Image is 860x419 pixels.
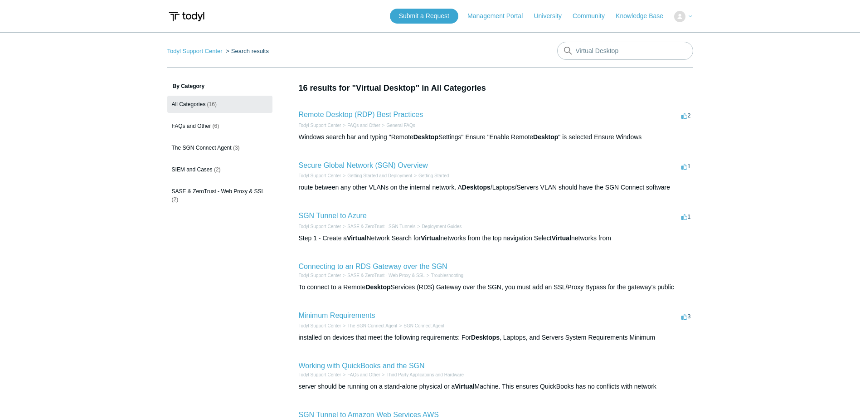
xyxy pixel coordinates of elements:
[425,272,463,279] li: Troubleshooting
[341,172,412,179] li: Getting Started and Deployment
[167,8,206,25] img: Todyl Support Center Help Center home page
[462,184,491,191] em: Desktops
[213,123,219,129] span: (6)
[167,183,272,208] a: SASE & ZeroTrust - Web Proxy & SSL (2)
[573,11,614,21] a: Community
[534,11,570,21] a: University
[380,122,415,129] li: General FAQs
[347,372,380,377] a: FAQs and Other
[299,322,341,329] li: Todyl Support Center
[299,224,341,229] a: Todyl Support Center
[616,11,672,21] a: Knowledge Base
[557,42,693,60] input: Search
[172,188,265,195] span: SASE & ZeroTrust - Web Proxy & SSL
[224,48,269,54] li: Search results
[167,139,272,156] a: The SGN Connect Agent (3)
[167,161,272,178] a: SIEM and Cases (2)
[299,183,693,192] div: route between any other VLANs on the internal network. A /Laptops/Servers VLAN should have the SG...
[380,371,464,378] li: Third Party Applications and Hardware
[299,382,693,391] div: server should be running on a stand-alone physical or a Machine. This ensures QuickBooks has no c...
[299,161,428,169] a: Secure Global Network (SGN) Overview
[422,224,462,229] a: Deployment Guides
[533,133,558,141] em: Desktop
[386,372,464,377] a: Third Party Applications and Hardware
[299,333,693,342] div: installed on devices that meet the following requirements: For , Laptops, and Servers System Requ...
[431,273,463,278] a: Troubleshooting
[386,123,415,128] a: General FAQs
[299,223,341,230] li: Todyl Support Center
[341,371,380,378] li: FAQs and Other
[681,213,690,220] span: 1
[397,322,444,329] li: SGN Connect Agent
[167,48,224,54] li: Todyl Support Center
[347,323,397,328] a: The SGN Connect Agent
[299,323,341,328] a: Todyl Support Center
[347,234,366,242] em: Virtual
[172,166,213,173] span: SIEM and Cases
[681,112,690,119] span: 2
[471,334,500,341] em: Desktops
[233,145,240,151] span: (3)
[299,411,439,419] a: SGN Tunnel to Amazon Web Services AWS
[299,283,693,292] div: To connect to a Remote Services (RDS) Gateway over the SGN, you must add an SSL/Proxy Bypass for ...
[455,383,474,390] em: Virtual
[299,273,341,278] a: Todyl Support Center
[681,163,690,170] span: 1
[403,323,444,328] a: SGN Connect Agent
[299,212,367,219] a: SGN Tunnel to Azure
[167,48,223,54] a: Todyl Support Center
[299,132,693,142] div: Windows search bar and typing "Remote Settings" Ensure "Enable Remote " is selected Ensure Windows
[412,172,449,179] li: Getting Started
[299,111,423,118] a: Remote Desktop (RDP) Best Practices
[341,272,424,279] li: SASE & ZeroTrust - Web Proxy & SSL
[299,173,341,178] a: Todyl Support Center
[390,9,458,24] a: Submit a Request
[167,117,272,135] a: FAQs and Other (6)
[341,223,415,230] li: SASE & ZeroTrust - SGN Tunnels
[299,372,341,377] a: Todyl Support Center
[172,123,211,129] span: FAQs and Other
[341,122,380,129] li: FAQs and Other
[299,82,693,94] h1: 16 results for "Virtual Desktop" in All Categories
[416,223,462,230] li: Deployment Guides
[299,362,425,370] a: Working with QuickBooks and the SGN
[299,172,341,179] li: Todyl Support Center
[214,166,221,173] span: (2)
[299,371,341,378] li: Todyl Support Center
[365,283,390,291] em: Desktop
[167,96,272,113] a: All Categories (16)
[299,122,341,129] li: Todyl Support Center
[347,123,380,128] a: FAQs and Other
[347,173,412,178] a: Getting Started and Deployment
[467,11,532,21] a: Management Portal
[299,123,341,128] a: Todyl Support Center
[207,101,217,107] span: (16)
[299,272,341,279] li: Todyl Support Center
[299,263,447,270] a: Connecting to an RDS Gateway over the SGN
[167,82,272,90] h3: By Category
[552,234,571,242] em: Virtual
[681,313,690,320] span: 3
[418,173,449,178] a: Getting Started
[347,224,415,229] a: SASE & ZeroTrust - SGN Tunnels
[299,312,375,319] a: Minimum Requirements
[172,145,232,151] span: The SGN Connect Agent
[413,133,438,141] em: Desktop
[172,101,206,107] span: All Categories
[299,234,693,243] div: Step 1 - Create a Network Search for networks from the top navigation Select networks from
[341,322,397,329] li: The SGN Connect Agent
[172,196,179,203] span: (2)
[347,273,425,278] a: SASE & ZeroTrust - Web Proxy & SSL
[421,234,440,242] em: Virtual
